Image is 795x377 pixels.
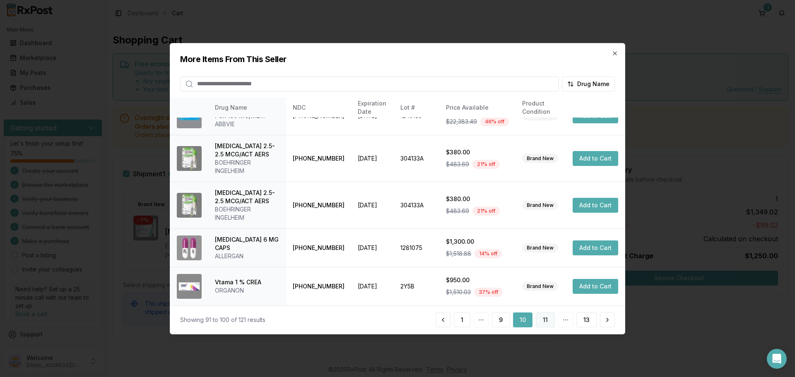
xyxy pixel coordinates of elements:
[215,158,279,175] div: BOEHRINGER INGELHEIM
[446,238,509,246] div: $1,300.00
[177,274,202,299] img: Vtama 1 % CREA
[286,135,351,182] td: [PHONE_NUMBER]
[394,98,439,118] th: Lot #
[394,182,439,228] td: 304133A
[286,98,351,118] th: NDC
[522,243,558,252] div: Brand New
[286,228,351,267] td: [PHONE_NUMBER]
[215,103,266,120] div: [MEDICAL_DATA] Pen 150 MG/ML SOAJ
[351,267,394,305] td: [DATE]
[446,250,471,258] span: $1,518.88
[573,279,618,294] button: Add to Cart
[215,252,279,260] div: ALLERGAN
[522,111,558,120] div: Brand New
[351,135,394,182] td: [DATE]
[351,182,394,228] td: [DATE]
[394,228,439,267] td: 1281075
[475,249,502,258] div: 14 % off
[522,201,558,210] div: Brand New
[576,312,597,327] button: 13
[215,120,279,128] div: ABBVIE
[446,195,509,203] div: $380.00
[472,207,500,216] div: 21 % off
[522,282,558,291] div: Brand New
[180,53,615,65] h2: More Items From This Seller
[439,98,516,118] th: Price Available
[573,198,618,213] button: Add to Cart
[215,189,279,205] div: [MEDICAL_DATA] 2.5-2.5 MCG/ACT AERS
[394,267,439,305] td: 2Y5B
[474,288,503,297] div: 37 % off
[446,148,509,156] div: $380.00
[492,312,510,327] button: 9
[562,76,615,91] button: Drug Name
[516,98,566,118] th: Product Condition
[351,228,394,267] td: [DATE]
[446,118,477,126] span: $22,383.49
[472,160,500,169] div: 21 % off
[215,286,279,295] div: ORGANON
[180,316,265,324] div: Showing 91 to 100 of 121 results
[446,160,469,168] span: $483.69
[286,267,351,305] td: [PHONE_NUMBER]
[177,146,202,171] img: Stiolto Respimat 2.5-2.5 MCG/ACT AERS
[286,182,351,228] td: [PHONE_NUMBER]
[522,154,558,163] div: Brand New
[573,151,618,166] button: Add to Cart
[480,117,509,126] div: 46 % off
[215,278,261,286] div: Vtama 1 % CREA
[577,79,609,88] span: Drug Name
[177,193,202,218] img: Stiolto Respimat 2.5-2.5 MCG/ACT AERS
[454,312,470,327] button: 1
[208,98,286,118] th: Drug Name
[446,207,469,215] span: $483.69
[536,312,555,327] button: 11
[573,240,618,255] button: Add to Cart
[177,235,202,260] img: Vraylar 6 MG CAPS
[394,135,439,182] td: 304133A
[446,288,471,296] span: $1,510.03
[215,142,279,158] div: [MEDICAL_DATA] 2.5-2.5 MCG/ACT AERS
[351,98,394,118] th: Expiration Date
[215,235,279,252] div: [MEDICAL_DATA] 6 MG CAPS
[215,205,279,222] div: BOEHRINGER INGELHEIM
[446,276,509,284] div: $950.00
[573,108,618,123] button: Add to Cart
[177,103,202,128] img: Skyrizi Pen 150 MG/ML SOAJ
[513,312,532,327] button: 10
